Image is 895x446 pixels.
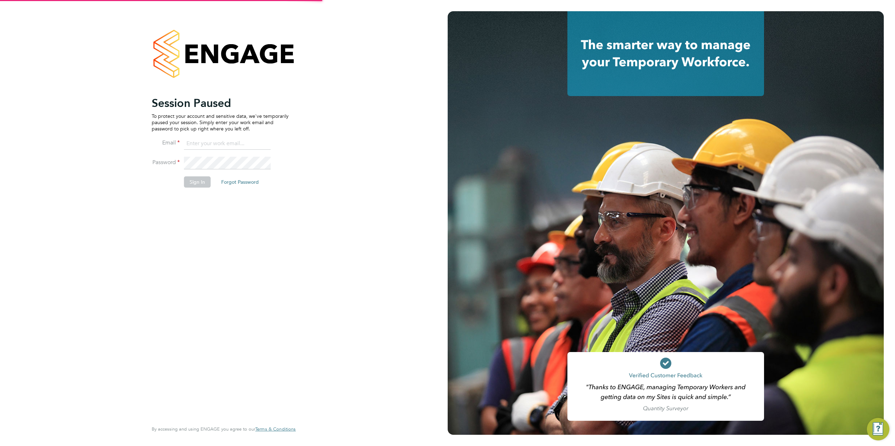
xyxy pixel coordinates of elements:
[152,139,180,147] label: Email
[152,96,289,110] h2: Session Paused
[152,113,289,132] p: To protect your account and sensitive data, we've temporarily paused your session. Simply enter y...
[184,137,271,150] input: Enter your work email...
[216,176,264,188] button: Forgot Password
[255,426,296,432] span: Terms & Conditions
[152,159,180,166] label: Password
[255,426,296,432] a: Terms & Conditions
[184,176,211,188] button: Sign In
[867,418,889,440] button: Engage Resource Center
[152,426,296,432] span: By accessing and using ENGAGE you agree to our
